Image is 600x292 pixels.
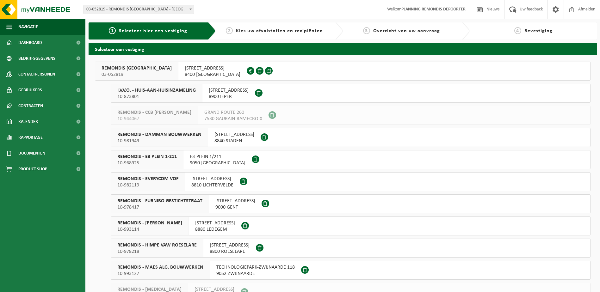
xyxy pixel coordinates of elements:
span: 3 [363,27,370,34]
span: 03-052819 - REMONDIS WEST-VLAANDEREN - OOSTENDE [84,5,194,14]
span: 8810 LICHTERVELDE [191,182,233,188]
span: 10-944067 [117,116,191,122]
span: REMONDIS - E3 PLEIN 1-211 [117,154,177,160]
button: REMONDIS - [PERSON_NAME] 10-993114 [STREET_ADDRESS]8880 LEDEGEM [111,216,591,235]
span: 10-968925 [117,160,177,166]
span: Navigatie [18,19,38,35]
span: [STREET_ADDRESS] [210,242,250,248]
span: GRAND ROUTE 260 [204,109,262,116]
button: REMONDIS - EVERYCOM VOF 10-982119 [STREET_ADDRESS]8810 LICHTERVELDE [111,172,591,191]
button: REMONDIS - E3 PLEIN 1-211 10-968925 E3-PLEIN 1/2119050 [GEOGRAPHIC_DATA] [111,150,591,169]
span: Kalender [18,114,38,130]
span: Contactpersonen [18,66,55,82]
span: TECHNOLOGIEPARK-ZWIJNAARDE 118 [216,264,295,271]
span: 9050 [GEOGRAPHIC_DATA] [190,160,245,166]
span: Rapportage [18,130,43,145]
span: 10-978218 [117,248,197,255]
span: [STREET_ADDRESS] [185,65,240,71]
span: Documenten [18,145,45,161]
span: 9000 GENT [215,204,255,210]
span: 4 [514,27,521,34]
span: Overzicht van uw aanvraag [373,28,440,33]
button: REMONDIS - FURNIBO GESTICHTSTRAAT 10-978417 [STREET_ADDRESS]9000 GENT [111,194,591,213]
span: 10-993114 [117,226,182,233]
span: E3-PLEIN 1/211 [190,154,245,160]
span: 8400 [GEOGRAPHIC_DATA] [185,71,240,78]
button: REMONDIS - MAES ALG. BOUWWERKEN 10-993127 TECHNOLOGIEPARK-ZWIJNAARDE 1189052 ZWIJNAARDE [111,261,591,280]
span: 10-981949 [117,138,201,144]
span: 8900 IEPER [209,94,249,100]
span: [STREET_ADDRESS] [209,87,249,94]
span: 9052 ZWIJNAARDE [216,271,295,277]
span: I.V.V.O. - HUIS-AAN-HUISINZAMELING [117,87,196,94]
span: REMONDIS - EVERYCOM VOF [117,176,178,182]
span: 10-978417 [117,204,202,210]
span: Contracten [18,98,43,114]
button: I.V.V.O. - HUIS-AAN-HUISINZAMELING 10-873801 [STREET_ADDRESS]8900 IEPER [111,84,591,103]
span: [STREET_ADDRESS] [214,131,254,138]
span: 10-993127 [117,271,203,277]
span: Dashboard [18,35,42,51]
h2: Selecteer een vestiging [89,43,597,55]
span: REMONDIS - FURNIBO GESTICHTSTRAAT [117,198,202,204]
span: Gebruikers [18,82,42,98]
span: Bevestiging [524,28,553,33]
span: 8800 ROESELARE [210,248,250,255]
span: Selecteer hier een vestiging [119,28,187,33]
span: 8880 LEDEGEM [195,226,235,233]
button: REMONDIS - HIMPE VAW ROESELARE 10-978218 [STREET_ADDRESS]8800 ROESELARE [111,239,591,258]
span: Kies uw afvalstoffen en recipiënten [236,28,323,33]
span: Product Shop [18,161,47,177]
span: 7530 GAURAIN-RAMECROIX [204,116,262,122]
span: 1 [109,27,116,34]
span: REMONDIS - MAES ALG. BOUWWERKEN [117,264,203,271]
span: REMONDIS - HIMPE VAW ROESELARE [117,242,197,248]
span: REMONDIS - CCB [PERSON_NAME] [117,109,191,116]
button: REMONDIS [GEOGRAPHIC_DATA] 03-052819 [STREET_ADDRESS]8400 [GEOGRAPHIC_DATA] [95,62,591,81]
span: Bedrijfsgegevens [18,51,55,66]
span: REMONDIS - [PERSON_NAME] [117,220,182,226]
span: [STREET_ADDRESS] [195,220,235,226]
span: REMONDIS - DAMMAN BOUWWERKEN [117,131,201,138]
span: 8840 STADEN [214,138,254,144]
span: 10-982119 [117,182,178,188]
span: 03-052819 [102,71,172,78]
button: REMONDIS - DAMMAN BOUWWERKEN 10-981949 [STREET_ADDRESS]8840 STADEN [111,128,591,147]
span: [STREET_ADDRESS] [215,198,255,204]
span: 2 [226,27,233,34]
span: REMONDIS [GEOGRAPHIC_DATA] [102,65,172,71]
span: [STREET_ADDRESS] [191,176,233,182]
strong: PLANNING REMONDIS DEPOORTER [401,7,466,12]
span: 10-873801 [117,94,196,100]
